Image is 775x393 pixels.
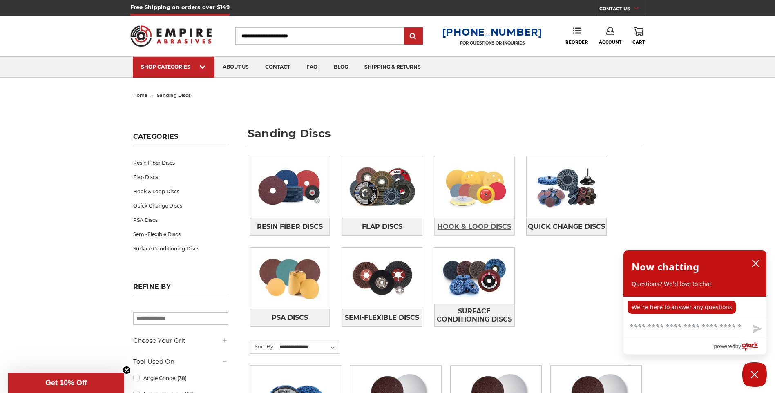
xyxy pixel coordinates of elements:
[8,373,124,393] div: Get 10% OffClose teaser
[250,159,330,215] img: Resin Fiber Discs
[623,297,766,317] div: chat
[599,40,622,45] span: Account
[133,170,228,184] a: Flap Discs
[272,311,308,325] span: PSA Discs
[133,156,228,170] a: Resin Fiber Discs
[632,280,758,288] p: Questions? We'd love to chat.
[133,133,228,145] h5: Categories
[565,40,588,45] span: Reorder
[250,309,330,326] a: PSA Discs
[342,250,422,306] img: Semi-Flexible Discs
[599,4,645,16] a: CONTACT US
[345,311,419,325] span: Semi-Flexible Discs
[257,57,298,78] a: contact
[714,341,735,351] span: powered
[141,64,206,70] div: SHOP CATEGORIES
[342,159,422,215] img: Flap Discs
[438,220,511,234] span: Hook & Loop Discs
[133,184,228,199] a: Hook & Loop Discs
[362,220,402,234] span: Flap Discs
[250,340,275,353] label: Sort By:
[133,227,228,241] a: Semi-Flexible Discs
[528,220,605,234] span: Quick Change Discs
[527,159,607,215] img: Quick Change Discs
[434,304,514,326] a: Surface Conditioning Discs
[133,336,228,346] h5: Choose Your Grit
[434,248,514,304] img: Surface Conditioning Discs
[250,218,330,235] a: Resin Fiber Discs
[248,128,642,145] h1: sanding discs
[298,57,326,78] a: faq
[442,40,543,46] p: FOR QUESTIONS OR INQUIRIES
[45,379,87,387] span: Get 10% Off
[342,218,422,235] a: Flap Discs
[133,241,228,256] a: Surface Conditioning Discs
[356,57,429,78] a: shipping & returns
[214,57,257,78] a: about us
[133,213,228,227] a: PSA Discs
[632,40,645,45] span: Cart
[177,375,187,381] span: (38)
[123,366,131,374] button: Close teaser
[628,301,736,314] p: We're here to answer any questions
[632,259,699,275] h2: Now chatting
[434,159,514,215] img: Hook & Loop Discs
[257,220,323,234] span: Resin Fiber Discs
[342,309,422,326] a: Semi-Flexible Discs
[133,283,228,295] h5: Refine by
[714,339,766,354] a: Powered by Olark
[130,20,212,52] img: Empire Abrasives
[405,28,422,45] input: Submit
[133,357,228,366] h5: Tool Used On
[527,218,607,235] a: Quick Change Discs
[746,320,766,339] button: Send message
[133,199,228,213] a: Quick Change Discs
[735,341,741,351] span: by
[565,27,588,45] a: Reorder
[434,218,514,235] a: Hook & Loop Discs
[326,57,356,78] a: blog
[749,257,762,270] button: close chatbox
[632,27,645,45] a: Cart
[742,362,767,387] button: Close Chatbox
[133,92,147,98] a: home
[623,250,767,355] div: olark chatbox
[278,341,339,353] select: Sort By:
[157,92,191,98] span: sanding discs
[435,304,514,326] span: Surface Conditioning Discs
[442,26,543,38] a: [PHONE_NUMBER]
[133,371,228,385] a: Angle Grinder
[250,250,330,306] img: PSA Discs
